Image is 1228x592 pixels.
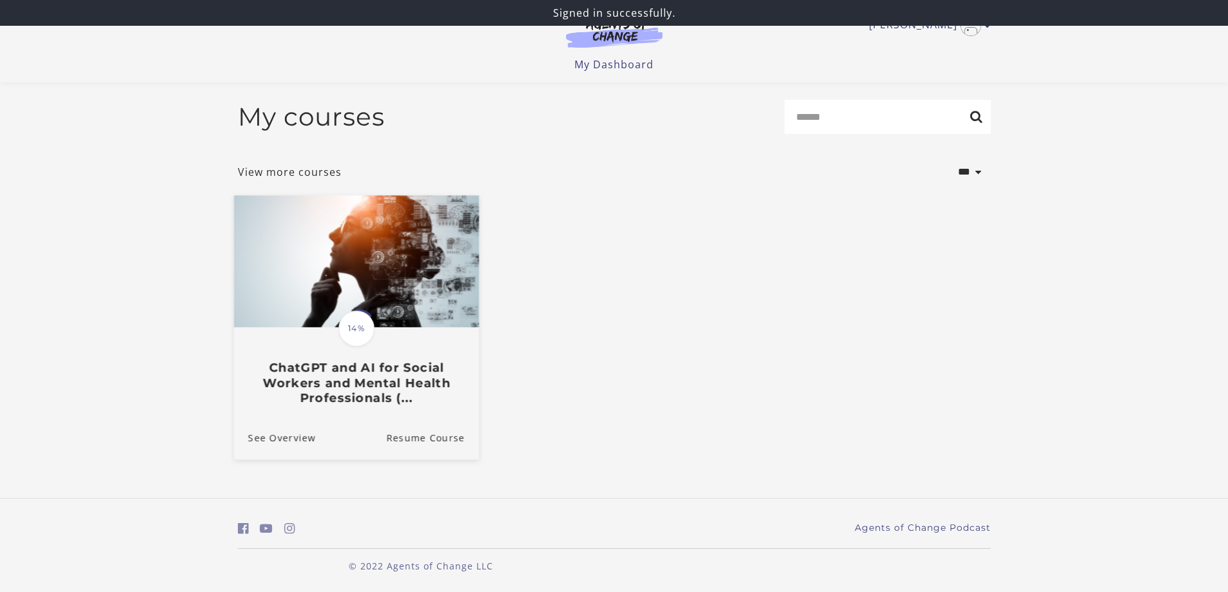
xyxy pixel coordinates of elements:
[855,521,991,535] a: Agents of Change Podcast
[248,360,464,405] h3: ChatGPT and AI for Social Workers and Mental Health Professionals (...
[869,15,984,36] a: Toggle menu
[260,522,273,535] i: https://www.youtube.com/c/AgentsofChangeTestPrepbyMeaganMitchell (Open in a new window)
[5,5,1223,21] p: Signed in successfully.
[238,519,249,538] a: https://www.facebook.com/groups/aswbtestprep (Open in a new window)
[238,559,604,573] p: © 2022 Agents of Change LLC
[260,519,273,538] a: https://www.youtube.com/c/AgentsofChangeTestPrepbyMeaganMitchell (Open in a new window)
[552,18,676,48] img: Agents of Change Logo
[238,522,249,535] i: https://www.facebook.com/groups/aswbtestprep (Open in a new window)
[233,415,315,459] a: ChatGPT and AI for Social Workers and Mental Health Professionals (...: See Overview
[238,102,385,132] h2: My courses
[574,57,654,72] a: My Dashboard
[284,522,295,535] i: https://www.instagram.com/agentsofchangeprep/ (Open in a new window)
[238,164,342,180] a: View more courses
[284,519,295,538] a: https://www.instagram.com/agentsofchangeprep/ (Open in a new window)
[338,310,375,347] span: 14%
[386,415,479,459] a: ChatGPT and AI for Social Workers and Mental Health Professionals (...: Resume Course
